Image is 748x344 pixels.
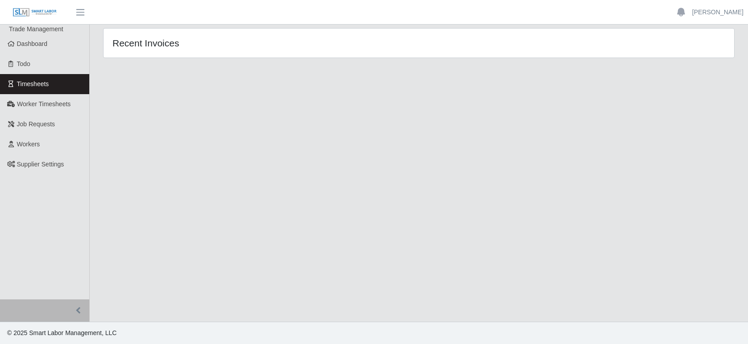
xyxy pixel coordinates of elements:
[692,8,744,17] a: [PERSON_NAME]
[17,100,71,108] span: Worker Timesheets
[17,141,40,148] span: Workers
[17,40,48,47] span: Dashboard
[7,329,116,336] span: © 2025 Smart Labor Management, LLC
[17,80,49,87] span: Timesheets
[112,37,360,49] h4: Recent Invoices
[17,120,55,128] span: Job Requests
[12,8,57,17] img: SLM Logo
[17,60,30,67] span: Todo
[9,25,63,33] span: Trade Management
[17,161,64,168] span: Supplier Settings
